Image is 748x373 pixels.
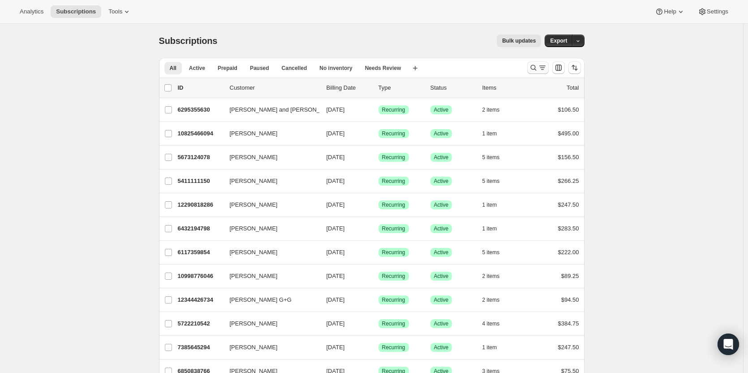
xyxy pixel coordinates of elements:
[178,105,223,114] p: 6295355630
[108,8,122,15] span: Tools
[327,249,345,256] span: [DATE]
[224,126,314,141] button: [PERSON_NAME]
[178,272,223,281] p: 10998776046
[327,201,345,208] span: [DATE]
[482,270,510,282] button: 2 items
[408,62,422,74] button: Create new view
[707,8,728,15] span: Settings
[482,249,500,256] span: 5 items
[434,249,449,256] span: Active
[189,65,205,72] span: Active
[178,83,579,92] div: IDCustomerBilling DateTypeStatusItemsTotal
[482,320,500,327] span: 4 items
[178,127,579,140] div: 10825466094[PERSON_NAME][DATE]SuccessRecurringSuccessActive1 item$495.00
[178,104,579,116] div: 6295355630[PERSON_NAME] and [PERSON_NAME][DATE]SuccessRecurringSuccessActive2 items$106.50
[20,8,43,15] span: Analytics
[434,154,449,161] span: Active
[558,106,579,113] span: $106.50
[14,5,49,18] button: Analytics
[230,200,278,209] span: [PERSON_NAME]
[482,222,507,235] button: 1 item
[692,5,734,18] button: Settings
[434,130,449,137] span: Active
[482,175,510,187] button: 5 items
[224,317,314,331] button: [PERSON_NAME]
[561,296,579,303] span: $94.50
[327,178,345,184] span: [DATE]
[430,83,475,92] p: Status
[178,295,223,304] p: 12344426734
[664,8,676,15] span: Help
[482,341,507,354] button: 1 item
[178,319,223,328] p: 5722210542
[327,83,371,92] p: Billing Date
[382,273,405,280] span: Recurring
[568,61,581,74] button: Sort the results
[230,177,278,186] span: [PERSON_NAME]
[482,344,497,351] span: 1 item
[230,224,278,233] span: [PERSON_NAME]
[178,270,579,282] div: 10998776046[PERSON_NAME][DATE]SuccessRecurringSuccessActive2 items$89.25
[482,225,497,232] span: 1 item
[482,178,500,185] span: 5 items
[550,37,567,44] span: Export
[497,35,541,47] button: Bulk updates
[327,344,345,351] span: [DATE]
[178,200,223,209] p: 12290818286
[558,178,579,184] span: $266.25
[382,320,405,327] span: Recurring
[482,296,500,304] span: 2 items
[327,130,345,137] span: [DATE]
[178,222,579,235] div: 6432194798[PERSON_NAME][DATE]SuccessRecurringSuccessActive1 item$283.50
[327,225,345,232] span: [DATE]
[230,248,278,257] span: [PERSON_NAME]
[558,201,579,208] span: $247.50
[178,153,223,162] p: 5673124078
[434,178,449,185] span: Active
[482,199,507,211] button: 1 item
[434,106,449,113] span: Active
[178,83,223,92] p: ID
[230,272,278,281] span: [PERSON_NAME]
[178,248,223,257] p: 6117359854
[718,334,739,355] div: Open Intercom Messenger
[365,65,401,72] span: Needs Review
[558,154,579,160] span: $156.50
[434,225,449,232] span: Active
[649,5,690,18] button: Help
[434,273,449,280] span: Active
[552,61,565,74] button: Customize table column order and visibility
[382,106,405,113] span: Recurring
[567,83,579,92] p: Total
[224,221,314,236] button: [PERSON_NAME]
[224,269,314,283] button: [PERSON_NAME]
[382,201,405,208] span: Recurring
[224,198,314,212] button: [PERSON_NAME]
[482,83,527,92] div: Items
[482,294,510,306] button: 2 items
[327,320,345,327] span: [DATE]
[178,151,579,164] div: 5673124078[PERSON_NAME][DATE]SuccessRecurringSuccessActive5 items$156.50
[224,245,314,260] button: [PERSON_NAME]
[434,320,449,327] span: Active
[558,320,579,327] span: $384.75
[230,83,319,92] p: Customer
[382,154,405,161] span: Recurring
[250,65,269,72] span: Paused
[230,319,278,328] span: [PERSON_NAME]
[178,294,579,306] div: 12344426734[PERSON_NAME] G+G[DATE]SuccessRecurringSuccessActive2 items$94.50
[56,8,96,15] span: Subscriptions
[558,130,579,137] span: $495.00
[103,5,137,18] button: Tools
[230,105,339,114] span: [PERSON_NAME] and [PERSON_NAME]
[224,150,314,165] button: [PERSON_NAME]
[482,317,510,330] button: 4 items
[382,225,405,232] span: Recurring
[482,154,500,161] span: 5 items
[218,65,237,72] span: Prepaid
[482,273,500,280] span: 2 items
[382,249,405,256] span: Recurring
[502,37,536,44] span: Bulk updates
[482,246,510,259] button: 5 items
[382,296,405,304] span: Recurring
